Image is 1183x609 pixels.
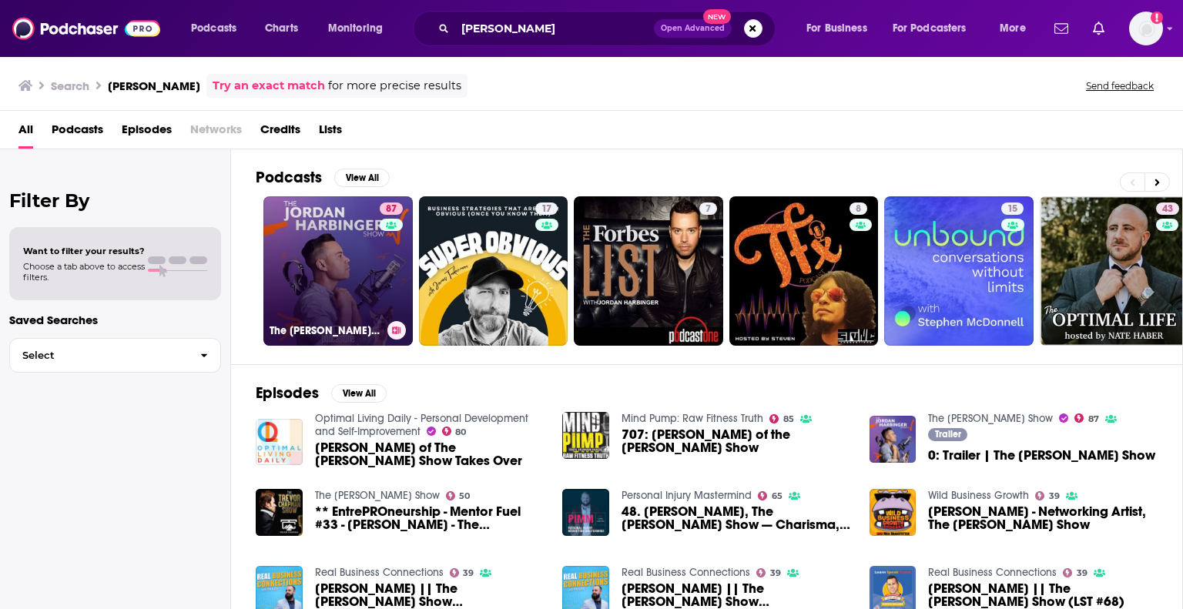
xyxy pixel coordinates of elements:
[928,582,1158,608] a: Jordan Harbinger || The Jordan Harbinger Show (LST #68)
[705,202,711,217] span: 7
[463,570,474,577] span: 39
[770,570,781,577] span: 39
[1001,202,1024,215] a: 15
[928,505,1158,531] span: [PERSON_NAME] - Networking Artist, The [PERSON_NAME] Show
[10,350,188,360] span: Select
[260,117,300,149] a: Credits
[870,489,917,536] a: Jordan Harbinger - Networking Artist, The Jordan Harbinger Show
[455,16,654,41] input: Search podcasts, credits, & more...
[989,16,1045,41] button: open menu
[315,441,545,467] span: [PERSON_NAME] of The [PERSON_NAME] Show Takes Over
[256,383,319,403] h2: Episodes
[315,505,545,531] span: ** EntrePROneurship - Mentor Fuel #33 - [PERSON_NAME] - The [PERSON_NAME] Show **
[270,324,381,337] h3: The [PERSON_NAME] Show
[758,491,783,500] a: 65
[1049,493,1060,500] span: 39
[870,416,917,463] a: 0: Trailer | The Jordan Harbinger Show
[806,18,867,39] span: For Business
[263,196,413,346] a: 87The [PERSON_NAME] Show
[12,14,160,43] img: Podchaser - Follow, Share and Rate Podcasts
[1156,202,1179,215] a: 43
[1162,202,1173,217] span: 43
[699,202,717,215] a: 7
[446,491,471,500] a: 50
[535,202,558,215] a: 17
[315,505,545,531] a: ** EntrePROneurship - Mentor Fuel #33 - Jordan Harbinger - The Jordan Harbinger Show **
[928,489,1029,502] a: Wild Business Growth
[180,16,256,41] button: open menu
[52,117,103,149] a: Podcasts
[928,412,1053,425] a: The Jordan Harbinger Show
[796,16,886,41] button: open menu
[928,582,1158,608] span: [PERSON_NAME] || The [PERSON_NAME] Show (LST #68)
[654,19,732,38] button: Open AdvancedNew
[18,117,33,149] a: All
[1129,12,1163,45] button: Show profile menu
[122,117,172,149] a: Episodes
[315,582,545,608] a: Jordan Harbinger || The Jordan Harbinger Show (Rebroadcast)
[455,429,466,436] span: 80
[893,18,967,39] span: For Podcasters
[883,16,989,41] button: open menu
[191,18,236,39] span: Podcasts
[661,25,725,32] span: Open Advanced
[574,196,723,346] a: 7
[1151,12,1163,24] svg: Add a profile image
[9,338,221,373] button: Select
[1074,413,1099,423] a: 87
[317,16,403,41] button: open menu
[256,168,322,187] h2: Podcasts
[856,202,861,217] span: 8
[315,441,545,467] a: Jordan Harbinger of The Jordan Harbinger Show Takes Over
[23,261,145,283] span: Choose a tab above to access filters.
[1000,18,1026,39] span: More
[380,202,403,215] a: 87
[562,489,609,536] img: 48. Jordan Harbinger, The Jordan Harbinger Show — Charisma, Networking, And Podcasting Success
[315,566,444,579] a: Real Business Connections
[928,566,1057,579] a: Real Business Connections
[315,582,545,608] span: [PERSON_NAME] || The [PERSON_NAME] Show (Rebroadcast)
[256,419,303,466] img: Jordan Harbinger of The Jordan Harbinger Show Takes Over
[622,582,851,608] a: Jordan Harbinger || The Jordan Harbinger Show (Rebroadcast)
[265,18,298,39] span: Charts
[213,77,325,95] a: Try an exact match
[562,412,609,459] img: 707: Jordan Harbinger of the Jordan Harbinger Show
[850,202,867,215] a: 8
[622,566,750,579] a: Real Business Connections
[541,202,551,217] span: 17
[1088,416,1099,423] span: 87
[256,489,303,536] a: ** EntrePROneurship - Mentor Fuel #33 - Jordan Harbinger - The Jordan Harbinger Show **
[319,117,342,149] a: Lists
[622,582,851,608] span: [PERSON_NAME] || The [PERSON_NAME] Show (Rebroadcast)
[9,313,221,327] p: Saved Searches
[884,196,1034,346] a: 15
[1077,570,1087,577] span: 39
[331,384,387,403] button: View All
[772,493,783,500] span: 65
[108,79,200,93] h3: [PERSON_NAME]
[1048,15,1074,42] a: Show notifications dropdown
[315,489,440,502] a: The Trevor Chapman Show
[729,196,879,346] a: 8
[315,412,528,438] a: Optimal Living Daily - Personal Development and Self-Improvement
[427,11,790,46] div: Search podcasts, credits, & more...
[23,246,145,256] span: Want to filter your results?
[622,489,752,502] a: Personal Injury Mastermind
[622,428,851,454] a: 707: Jordan Harbinger of the Jordan Harbinger Show
[1007,202,1017,217] span: 15
[255,16,307,41] a: Charts
[928,449,1155,462] span: 0: Trailer | The [PERSON_NAME] Show
[622,505,851,531] span: 48. [PERSON_NAME], The [PERSON_NAME] Show — Charisma, Networking, And Podcasting Success
[386,202,397,217] span: 87
[703,9,731,24] span: New
[769,414,794,423] a: 85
